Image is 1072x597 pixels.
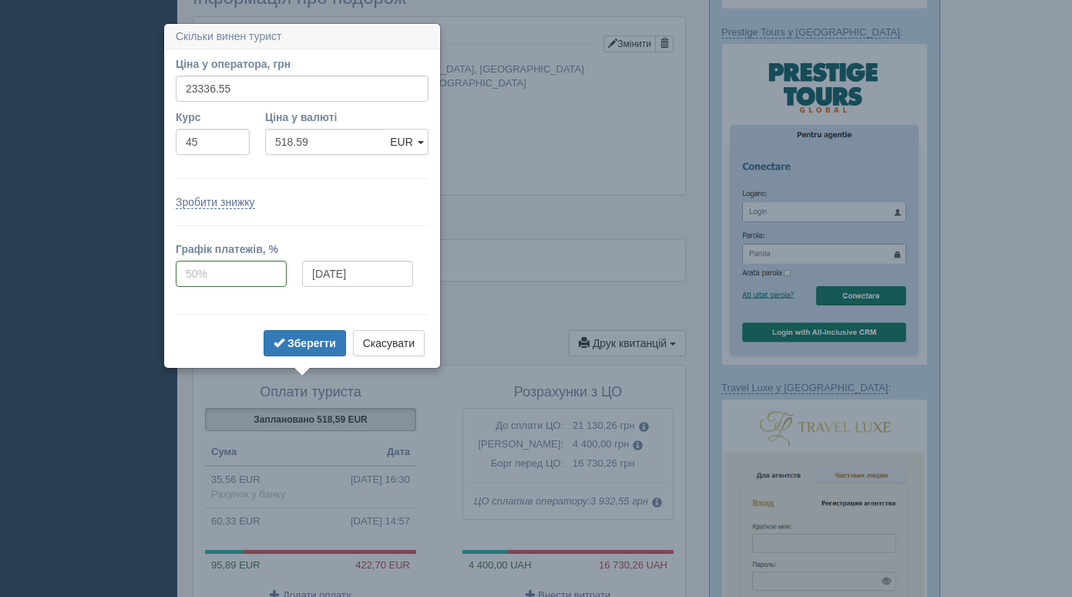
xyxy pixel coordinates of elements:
[721,380,928,395] p: :
[353,330,425,356] button: Скасувати
[165,25,439,49] h3: Скільки винен турист
[205,439,311,467] th: Сума
[205,508,416,535] td: 60,33 EUR
[176,56,428,72] label: Ціна у оператора, грн
[463,417,568,436] td: До сплати ЦО:
[176,110,250,125] label: Курс
[721,382,888,394] a: Travel Luxe у [GEOGRAPHIC_DATA]
[265,110,428,125] label: Ціна у валюті
[287,337,336,349] b: Зберегти
[721,26,900,39] a: Prestige Tours у [GEOGRAPHIC_DATA]
[176,243,278,255] b: Графік платежів, %
[205,408,416,431] button: Заплановано 518,59 EUR
[281,60,674,108] td: Автобусний тур з [GEOGRAPHIC_DATA], [GEOGRAPHIC_DATA] та [GEOGRAPHIC_DATA] до [GEOGRAPHIC_DATA]
[569,330,686,356] button: Друк квитанцій
[281,107,674,126] td: [GEOGRAPHIC_DATA]
[568,435,673,454] td: 4 400,00 грн
[721,25,928,39] p: :
[721,43,928,366] img: prestige-tours-login-via-crm-for-travel-agents.png
[462,385,674,400] h4: Розрахунки з ЦО
[281,145,674,164] td: [DATE] 00:00
[205,385,416,400] h4: Оплати туриста
[176,196,255,209] a: Зробити знижку
[599,558,674,572] span: 16 730,26 UAH
[462,559,532,571] span: 4 400,00 UAH
[568,417,673,436] td: 21 130,26 грн
[385,129,428,155] a: EUR
[590,495,662,507] span: 3 932,55 грн
[463,492,673,511] td: ЦО сплатив оператору:
[355,558,416,572] span: 422,70 EUR
[205,559,260,571] span: 95,89 EUR
[593,337,667,349] span: Друк квитанцій
[264,330,346,356] button: Зберегти
[568,454,673,474] td: 16 730,26 грн
[211,488,285,500] span: Рахунок у банку
[176,261,287,287] input: 50%
[351,514,410,529] span: [DATE] 14:57
[205,466,416,508] td: 35,56 EUR
[351,473,410,487] span: [DATE] 16:30
[603,35,656,52] button: Змінити
[311,439,416,467] th: Дата
[463,435,568,454] td: [PERSON_NAME]:
[390,136,413,148] span: EUR
[463,454,568,474] td: Борг перед ЦО:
